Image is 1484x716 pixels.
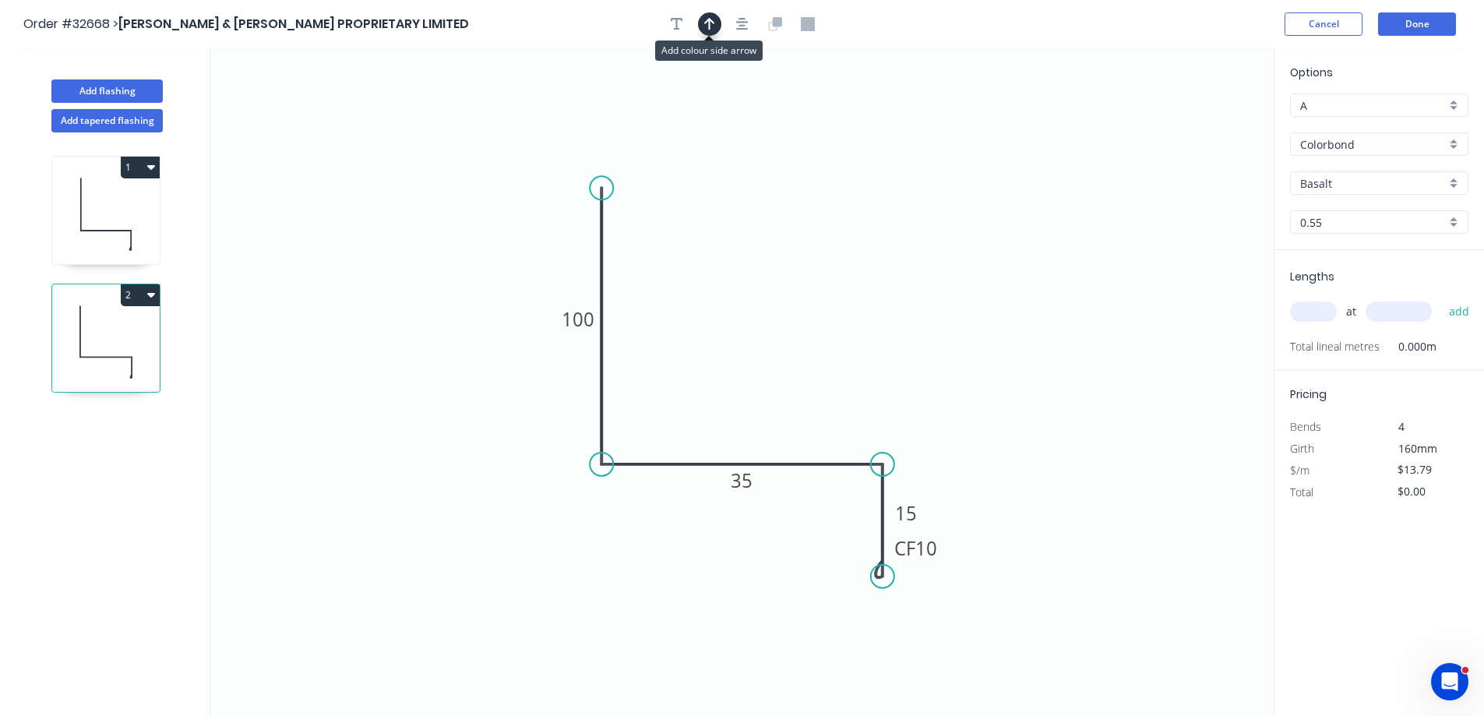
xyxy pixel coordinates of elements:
input: Thickness [1300,214,1446,231]
span: Options [1290,65,1333,80]
button: 1 [121,157,160,178]
input: Price level [1300,97,1446,114]
span: Total lineal metres [1290,336,1380,358]
tspan: 10 [915,535,937,561]
tspan: 100 [562,306,594,332]
span: $/m [1290,463,1310,478]
span: 0.000m [1380,336,1436,358]
span: Pricing [1290,386,1327,402]
span: Girth [1290,441,1314,456]
tspan: CF [894,535,915,561]
tspan: 35 [731,467,753,493]
button: Done [1378,12,1456,36]
button: 2 [121,284,160,306]
span: Lengths [1290,269,1334,284]
input: Material [1300,136,1446,153]
button: Add flashing [51,79,163,103]
span: [PERSON_NAME] & [PERSON_NAME] PROPRIETARY LIMITED [118,15,469,33]
button: Cancel [1285,12,1362,36]
span: 160mm [1398,441,1437,456]
span: Order #32668 > [23,15,118,33]
iframe: Intercom live chat [1431,663,1468,700]
svg: 0 [210,48,1274,716]
div: Add colour side arrow [655,41,763,61]
tspan: 15 [895,500,917,526]
button: Add tapered flashing [51,109,163,132]
input: Colour [1300,175,1446,192]
button: add [1441,298,1478,325]
span: Bends [1290,419,1321,434]
span: Total [1290,485,1313,499]
span: at [1346,301,1356,323]
span: 4 [1398,419,1405,434]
